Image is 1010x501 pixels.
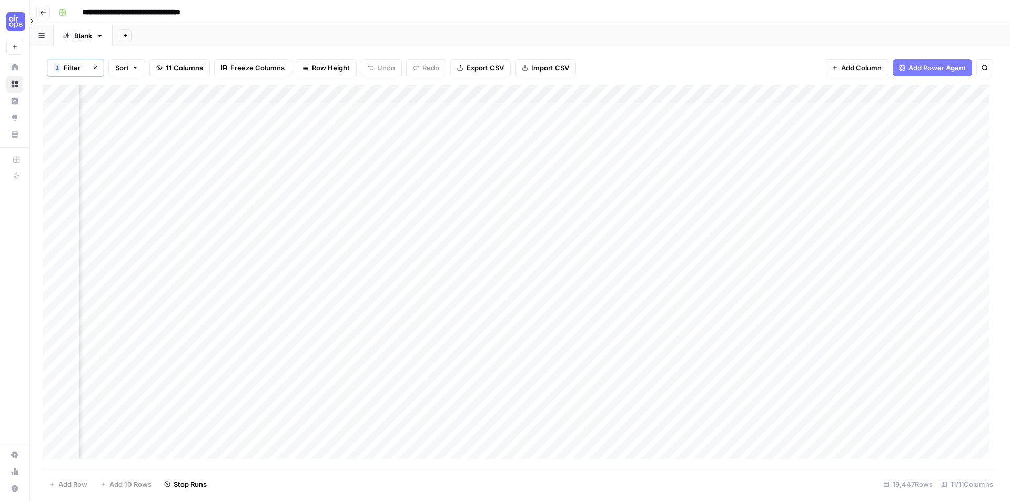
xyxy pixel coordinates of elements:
div: Blank [74,30,92,41]
button: Import CSV [515,59,576,76]
div: 11/11 Columns [937,476,997,493]
div: 1 [54,64,60,72]
a: Your Data [6,126,23,143]
button: Help + Support [6,480,23,497]
a: Home [6,59,23,76]
button: Add 10 Rows [94,476,158,493]
button: Workspace: Cohort 5 [6,8,23,35]
button: Add Row [43,476,94,493]
button: 11 Columns [149,59,210,76]
span: Export CSV [467,63,504,73]
button: Add Power Agent [893,59,972,76]
span: Stop Runs [174,479,207,489]
a: Browse [6,76,23,93]
span: Freeze Columns [230,63,285,73]
a: Opportunities [6,109,23,126]
button: Export CSV [450,59,511,76]
button: Redo [406,59,446,76]
button: Row Height [296,59,357,76]
img: Cohort 5 Logo [6,12,25,31]
span: Add Power Agent [908,63,966,73]
div: 19,447 Rows [879,476,937,493]
span: Import CSV [531,63,569,73]
span: Add 10 Rows [109,479,151,489]
span: 11 Columns [166,63,203,73]
span: Row Height [312,63,350,73]
a: Insights [6,93,23,109]
button: Stop Runs [158,476,213,493]
button: 1Filter [47,59,87,76]
span: Sort [115,63,129,73]
button: Undo [361,59,402,76]
button: Freeze Columns [214,59,291,76]
button: Sort [108,59,145,76]
span: Add Row [58,479,87,489]
button: Add Column [825,59,888,76]
span: Redo [422,63,439,73]
span: Undo [377,63,395,73]
span: Filter [64,63,80,73]
span: Add Column [841,63,882,73]
a: Usage [6,463,23,480]
a: Settings [6,446,23,463]
a: Blank [54,25,113,46]
span: 1 [56,64,59,72]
